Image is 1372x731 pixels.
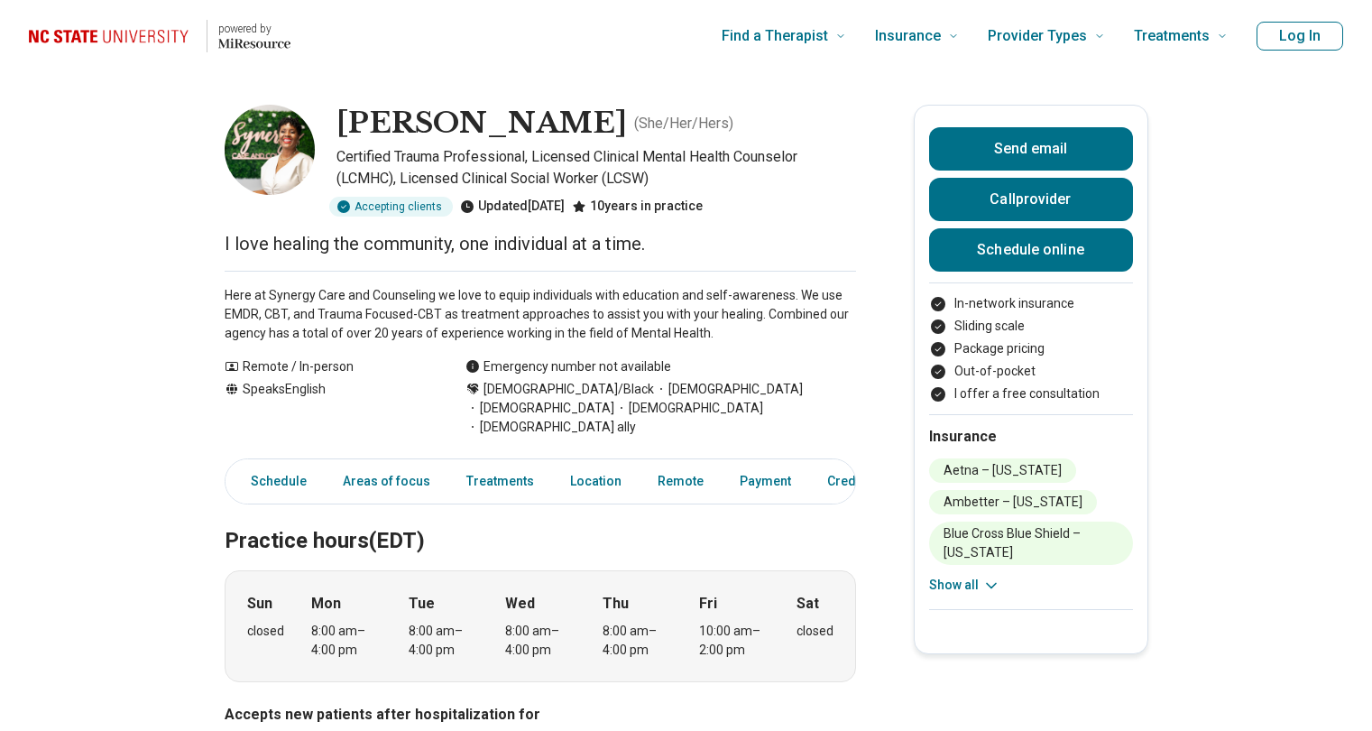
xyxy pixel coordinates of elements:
[465,357,671,376] div: Emergency number not available
[218,22,290,36] p: powered by
[559,463,632,500] a: Location
[225,380,429,437] div: Speaks English
[465,418,636,437] span: [DEMOGRAPHIC_DATA] ally
[225,286,856,343] p: Here at Synergy Care and Counseling we love to equip individuals with education and self-awarenes...
[225,570,856,682] div: When does the program meet?
[483,380,654,399] span: [DEMOGRAPHIC_DATA]/Black
[247,593,272,615] strong: Sun
[247,622,284,641] div: closed
[505,622,575,660] div: 8:00 am – 4:00 pm
[336,146,856,190] p: Certified Trauma Professional, Licensed Clinical Mental Health Counselor (LCMHC), Licensed Clinic...
[929,317,1133,336] li: Sliding scale
[699,622,769,660] div: 10:00 am – 2:00 pm
[332,463,441,500] a: Areas of focus
[796,622,833,641] div: closed
[29,7,290,65] a: Home page
[875,23,941,49] span: Insurance
[929,339,1133,358] li: Package pricing
[572,197,703,217] div: 10 years in practice
[311,593,341,615] strong: Mon
[988,23,1087,49] span: Provider Types
[654,380,803,399] span: [DEMOGRAPHIC_DATA]
[929,362,1133,381] li: Out-of-pocket
[409,622,478,660] div: 8:00 am – 4:00 pm
[225,231,856,256] p: I love healing the community, one individual at a time.
[465,399,614,418] span: [DEMOGRAPHIC_DATA]
[729,463,802,500] a: Payment
[225,357,429,376] div: Remote / In-person
[929,294,1133,403] ul: Payment options
[505,593,535,615] strong: Wed
[929,384,1133,403] li: I offer a free consultation
[929,426,1133,448] h2: Insurance
[1257,22,1343,51] button: Log In
[929,127,1133,171] button: Send email
[225,483,856,557] h2: Practice hours (EDT)
[634,113,733,134] p: ( She/Her/Hers )
[225,105,315,195] img: DeAnna Murphy, Certified Trauma Professional
[816,463,907,500] a: Credentials
[603,593,629,615] strong: Thu
[929,228,1133,272] a: Schedule online
[614,399,763,418] span: [DEMOGRAPHIC_DATA]
[699,593,717,615] strong: Fri
[929,490,1097,514] li: Ambetter – [US_STATE]
[929,576,1000,595] button: Show all
[225,704,856,726] h3: Accepts new patients after hospitalization for
[929,178,1133,221] button: Callprovider
[929,522,1133,565] li: Blue Cross Blue Shield – [US_STATE]
[796,593,819,615] strong: Sat
[460,197,565,217] div: Updated [DATE]
[1134,23,1210,49] span: Treatments
[929,294,1133,313] li: In-network insurance
[722,23,828,49] span: Find a Therapist
[603,622,672,660] div: 8:00 am – 4:00 pm
[929,458,1076,483] li: Aetna – [US_STATE]
[409,593,435,615] strong: Tue
[229,463,318,500] a: Schedule
[456,463,545,500] a: Treatments
[336,105,627,143] h1: [PERSON_NAME]
[329,197,453,217] div: Accepting clients
[311,622,381,660] div: 8:00 am – 4:00 pm
[647,463,714,500] a: Remote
